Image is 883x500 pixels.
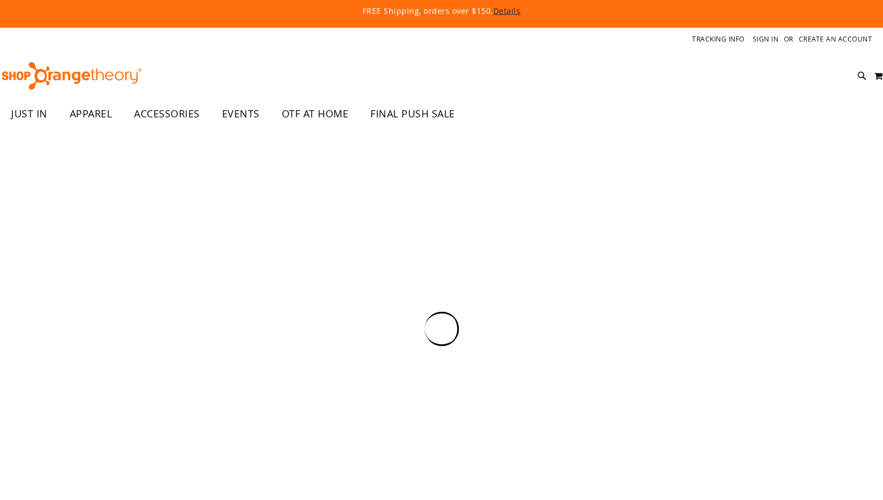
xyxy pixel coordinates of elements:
[493,6,521,16] a: Details
[753,34,779,44] a: Sign In
[692,34,745,44] a: Tracking Info
[70,101,112,126] span: APPAREL
[211,101,271,127] a: EVENTS
[134,101,200,126] span: ACCESSORIES
[370,101,455,126] span: FINAL PUSH SALE
[222,101,260,126] span: EVENTS
[123,101,211,127] a: ACCESSORIES
[11,101,48,126] span: JUST IN
[799,34,872,44] a: Create an Account
[271,101,360,127] a: OTF AT HOME
[110,6,774,17] p: FREE Shipping, orders over $150.
[359,101,466,127] a: FINAL PUSH SALE
[59,101,123,127] a: APPAREL
[282,101,349,126] span: OTF AT HOME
